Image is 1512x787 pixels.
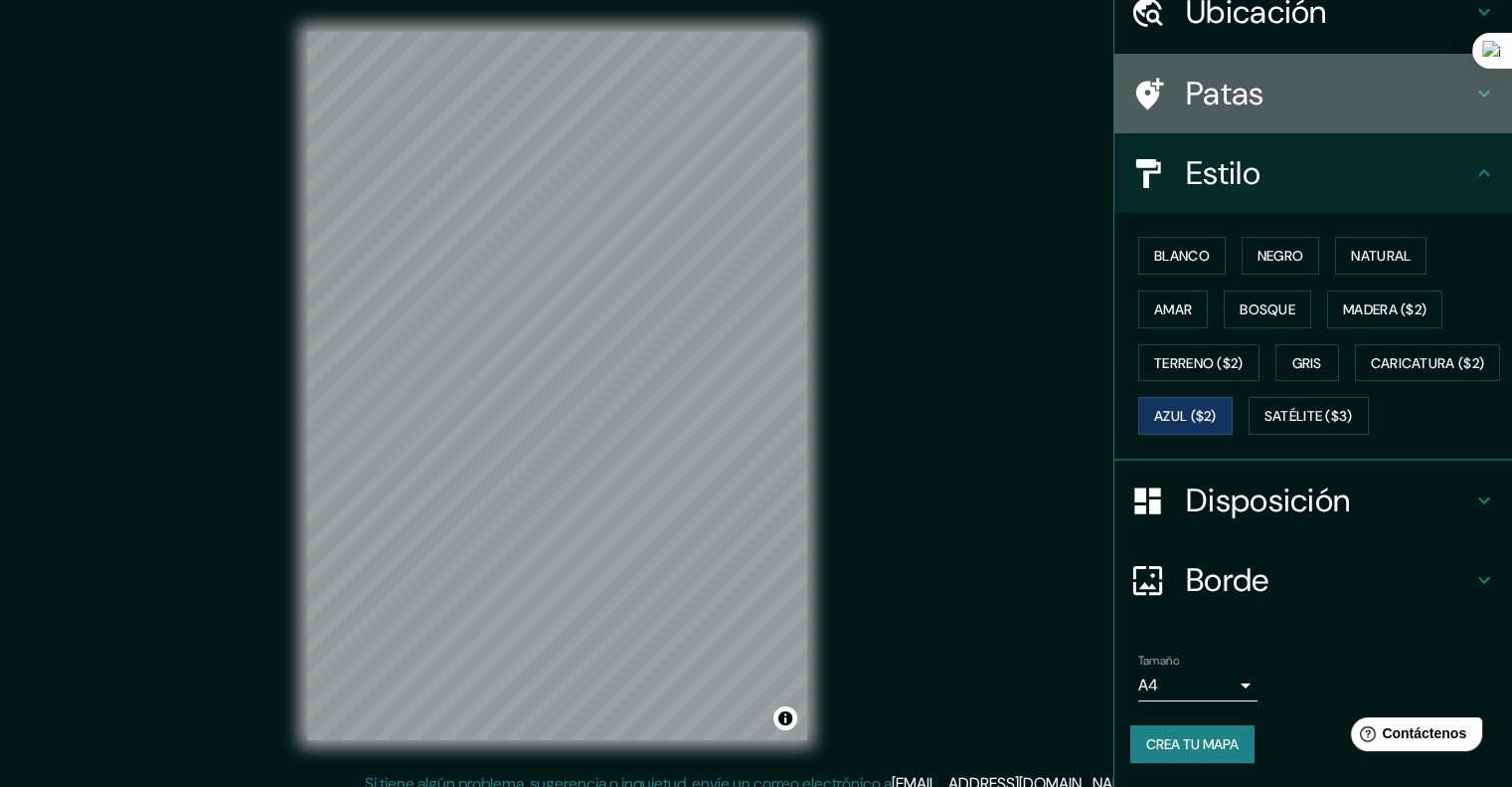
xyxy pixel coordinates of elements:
div: Patas [1114,54,1512,133]
font: Disposición [1186,480,1350,521]
div: Estilo [1114,133,1512,213]
font: Gris [1292,354,1322,372]
font: Tamaño [1138,653,1179,669]
font: Bosque [1240,300,1295,318]
button: Bosque [1224,291,1311,328]
font: Amar [1154,300,1192,318]
button: Terreno ($2) [1138,344,1260,382]
div: Borde [1114,540,1512,620]
button: Blanco [1138,237,1226,275]
font: Blanco [1154,247,1210,265]
font: Estilo [1186,152,1260,194]
font: Patas [1186,73,1264,114]
div: Disposición [1114,461,1512,540]
button: Madera ($2) [1327,291,1442,328]
button: Activar o desactivar atribución [773,706,797,730]
font: Satélite ($3) [1264,408,1353,426]
button: Crea tu mapa [1130,725,1255,763]
button: Caricatura ($2) [1355,344,1501,382]
font: Negro [1258,247,1304,265]
font: Azul ($2) [1154,408,1217,426]
iframe: Lanzador de widgets de ayuda [1335,709,1490,765]
font: Madera ($2) [1343,300,1427,318]
button: Azul ($2) [1138,397,1233,435]
font: Caricatura ($2) [1371,354,1485,372]
font: Crea tu mapa [1146,735,1239,753]
font: A4 [1138,675,1158,695]
button: Amar [1138,291,1208,328]
button: Gris [1275,344,1339,382]
button: Natural [1335,237,1427,275]
font: Borde [1186,559,1269,601]
font: Natural [1351,247,1411,265]
button: Satélite ($3) [1249,397,1369,435]
button: Negro [1242,237,1320,275]
canvas: Mapa [307,32,807,740]
div: A4 [1138,670,1258,701]
font: Terreno ($2) [1154,354,1244,372]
